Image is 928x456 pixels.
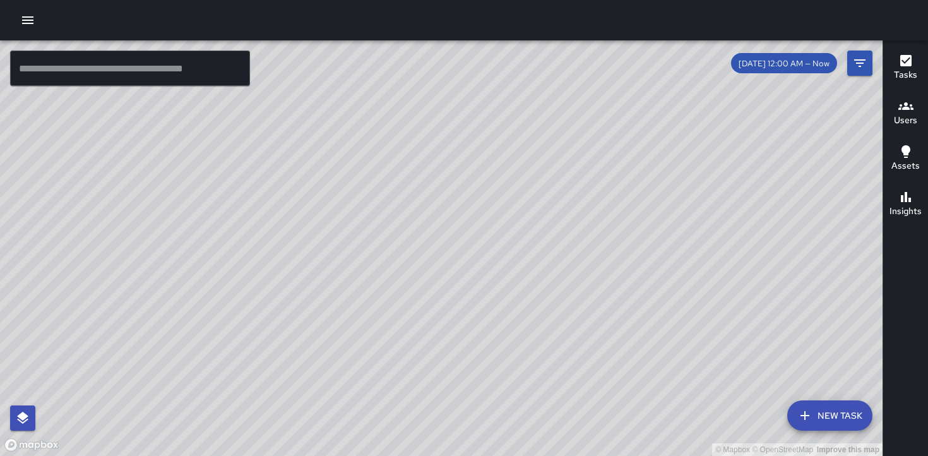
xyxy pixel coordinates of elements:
[891,159,920,173] h6: Assets
[883,45,928,91] button: Tasks
[894,114,917,128] h6: Users
[883,136,928,182] button: Assets
[889,205,922,219] h6: Insights
[731,58,837,69] span: [DATE] 12:00 AM — Now
[883,182,928,227] button: Insights
[894,68,917,82] h6: Tasks
[883,91,928,136] button: Users
[847,51,872,76] button: Filters
[787,400,872,431] button: New Task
